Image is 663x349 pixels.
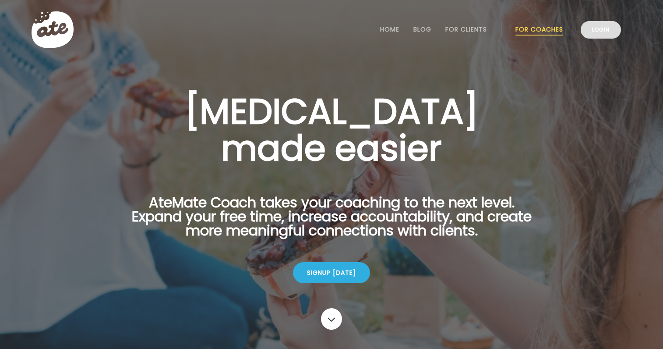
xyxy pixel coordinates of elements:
a: Home [380,26,399,33]
p: AteMate Coach takes your coaching to the next level. Expand your free time, increase accountabili... [118,196,545,248]
h1: [MEDICAL_DATA] made easier [118,93,545,167]
a: For Clients [445,26,487,33]
a: For Coaches [515,26,563,33]
a: Login [581,21,621,39]
div: Signup [DATE] [293,262,370,283]
a: Blog [413,26,431,33]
